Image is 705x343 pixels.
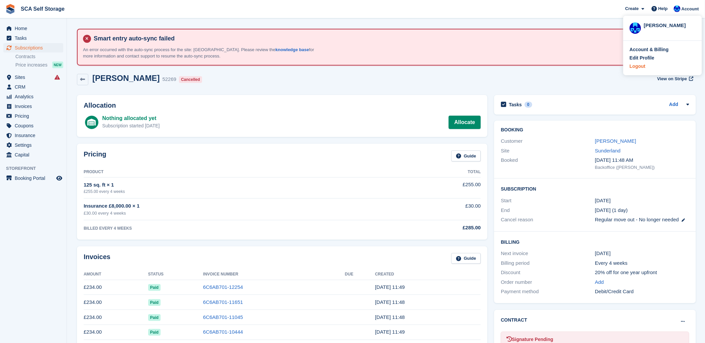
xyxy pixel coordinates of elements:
img: stora-icon-8386f47178a22dfd0bd8f6a31ec36ba5ce8667c1dd55bd0f319d3a0aa187defe.svg [5,4,15,14]
span: Pricing [15,111,55,121]
th: Invoice Number [203,269,345,280]
span: Invoices [15,102,55,111]
td: £234.00 [84,310,148,325]
a: 6C6AB701-11045 [203,314,243,320]
span: Capital [15,150,55,159]
div: NEW [52,62,63,68]
span: Coupons [15,121,55,130]
th: Product [84,167,383,178]
th: Total [383,167,481,178]
div: End [501,207,595,214]
a: Account & Billing [630,46,696,53]
div: £285.00 [383,224,481,232]
div: Customer [501,137,595,145]
h4: Smart entry auto-sync failed [91,35,689,42]
div: Site [501,147,595,155]
span: Paid [148,329,161,336]
span: Paid [148,284,161,291]
th: Status [148,269,203,280]
a: Add [595,278,604,286]
td: £30.00 [383,199,481,220]
a: menu [3,82,63,92]
div: Signature Pending [507,336,683,343]
a: Add [669,101,678,109]
a: [PERSON_NAME] [595,138,636,144]
th: Amount [84,269,148,280]
a: menu [3,73,63,82]
p: An error occurred with the auto-sync process for the site: [GEOGRAPHIC_DATA]. Please review the f... [83,46,317,60]
h2: Invoices [84,253,110,264]
th: Created [375,269,481,280]
a: Contracts [15,53,63,60]
td: £255.00 [383,177,481,198]
img: Kelly Neesham [674,5,681,12]
span: Booking Portal [15,174,55,183]
div: 52269 [162,76,176,83]
div: [DATE] 11:48 AM [595,156,689,164]
span: Analytics [15,92,55,101]
a: Allocate [449,116,481,129]
div: Order number [501,278,595,286]
td: £234.00 [84,295,148,310]
div: £255.00 every 4 weeks [84,189,383,195]
div: Cancelled [179,76,202,83]
span: Sites [15,73,55,82]
div: Start [501,197,595,205]
div: Nothing allocated yet [102,114,160,122]
div: 0 [525,102,532,108]
div: [PERSON_NAME] [644,22,696,28]
h2: Billing [501,238,689,245]
div: Booked [501,156,595,170]
div: Logout [630,63,645,70]
span: Home [15,24,55,33]
div: £30.00 every 4 weeks [84,210,383,217]
span: CRM [15,82,55,92]
h2: Pricing [84,150,106,161]
a: menu [3,24,63,33]
span: Storefront [6,165,67,172]
div: Cancel reason [501,216,595,224]
span: Settings [15,140,55,150]
a: menu [3,92,63,101]
span: Paid [148,314,161,321]
span: Create [625,5,639,12]
div: Next invoice [501,250,595,257]
a: menu [3,111,63,121]
a: menu [3,43,63,52]
a: View on Stripe [654,74,695,85]
div: BILLED EVERY 4 WEEKS [84,225,383,231]
a: menu [3,174,63,183]
a: SCA Self Storage [18,3,67,14]
span: Paid [148,299,161,306]
i: Smart entry sync failures have occurred [55,75,60,80]
a: menu [3,121,63,130]
a: Logout [630,63,696,70]
a: knowledge base [275,47,309,52]
div: Debit/Credit Card [595,288,689,296]
a: menu [3,140,63,150]
img: Kelly Neesham [630,22,641,34]
div: [DATE] [595,250,689,257]
div: Account & Billing [630,46,669,53]
th: Due [345,269,375,280]
h2: Booking [501,127,689,133]
div: 125 sq. ft × 1 [84,181,383,189]
a: menu [3,150,63,159]
span: Price increases [15,62,48,68]
div: Discount [501,269,595,276]
time: 2025-05-16 10:49:05 UTC [375,329,405,335]
a: menu [3,33,63,43]
a: 6C6AB701-12254 [203,284,243,290]
div: Billing period [501,259,595,267]
div: Every 4 weeks [595,259,689,267]
a: Preview store [55,174,63,182]
span: [DATE] (1 day) [595,207,628,213]
a: 6C6AB701-10444 [203,329,243,335]
h2: Subscription [501,185,689,192]
div: Backoffice ([PERSON_NAME]) [595,164,689,171]
div: Insurance £8,000.00 × 1 [84,202,383,210]
div: Payment method [501,288,595,296]
time: 2025-06-13 10:48:27 UTC [375,314,405,320]
h2: Tasks [509,102,522,108]
a: Guide [451,253,481,264]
